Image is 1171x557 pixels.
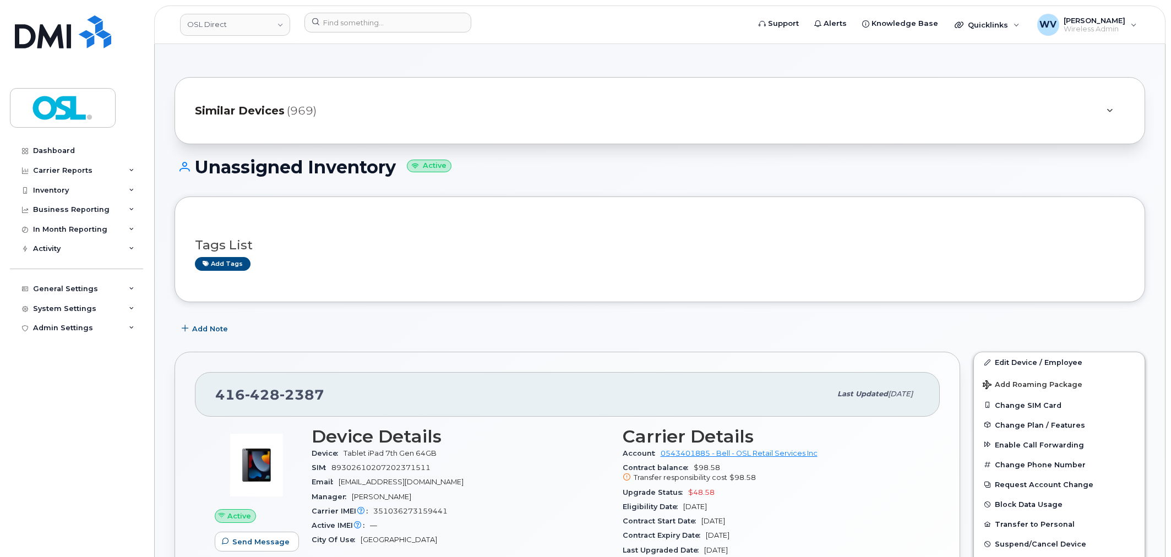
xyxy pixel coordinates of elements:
[974,474,1145,494] button: Request Account Change
[837,390,888,398] span: Last updated
[623,531,706,539] span: Contract Expiry Date
[623,488,688,496] span: Upgrade Status
[974,455,1145,474] button: Change Phone Number
[995,440,1084,449] span: Enable Call Forwarding
[623,517,701,525] span: Contract Start Date
[373,507,448,515] span: 351036273159441
[339,478,464,486] span: [EMAIL_ADDRESS][DOMAIN_NAME]
[287,103,317,119] span: (969)
[623,546,704,554] span: Last Upgraded Date
[683,503,707,511] span: [DATE]
[224,432,290,498] img: image20231002-3703462-pkdcrn.jpeg
[974,534,1145,554] button: Suspend/Cancel Device
[983,380,1082,391] span: Add Roaming Package
[215,532,299,551] button: Send Message
[227,511,251,521] span: Active
[623,449,661,457] span: Account
[974,415,1145,435] button: Change Plan / Features
[995,540,1086,548] span: Suspend/Cancel Device
[634,473,727,482] span: Transfer responsibility cost
[175,319,237,338] button: Add Note
[623,503,683,511] span: Eligibility Date
[407,160,451,172] small: Active
[312,427,609,446] h3: Device Details
[888,390,913,398] span: [DATE]
[661,449,818,457] a: 0543401885 - Bell - OSL Retail Services Inc
[331,463,431,472] span: 89302610207202371511
[974,373,1145,395] button: Add Roaming Package
[312,521,370,529] span: Active IMEI
[232,537,290,547] span: Send Message
[312,478,339,486] span: Email
[312,536,361,544] span: City Of Use
[344,449,437,457] span: Tablet iPad 7th Gen 64GB
[706,531,729,539] span: [DATE]
[729,473,756,482] span: $98.58
[623,463,921,483] span: $98.58
[312,463,331,472] span: SIM
[974,494,1145,514] button: Block Data Usage
[312,493,352,501] span: Manager
[995,421,1085,429] span: Change Plan / Features
[688,488,715,496] span: $48.58
[195,238,1125,252] h3: Tags List
[312,507,373,515] span: Carrier IMEI
[370,521,377,529] span: —
[175,157,1145,177] h1: Unassigned Inventory
[195,103,285,119] span: Similar Devices
[623,463,694,472] span: Contract balance
[192,324,228,334] span: Add Note
[623,427,921,446] h3: Carrier Details
[312,449,344,457] span: Device
[215,386,324,403] span: 416
[701,517,725,525] span: [DATE]
[361,536,437,544] span: [GEOGRAPHIC_DATA]
[352,493,411,501] span: [PERSON_NAME]
[974,514,1145,534] button: Transfer to Personal
[280,386,324,403] span: 2387
[195,257,250,271] a: Add tags
[974,352,1145,372] a: Edit Device / Employee
[245,386,280,403] span: 428
[974,395,1145,415] button: Change SIM Card
[974,435,1145,455] button: Enable Call Forwarding
[704,546,728,554] span: [DATE]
